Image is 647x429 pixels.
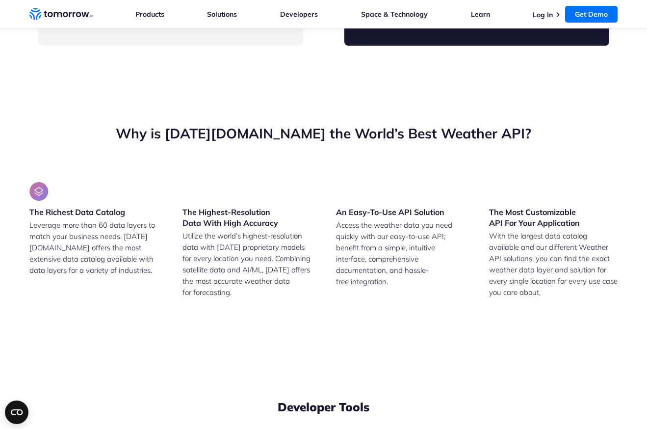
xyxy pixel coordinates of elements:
a: Developers [280,10,318,19]
a: Products [135,10,164,19]
h2: Developer Tools [38,399,609,415]
a: Solutions [207,10,237,19]
h3: The Most Customizable API For Your Application [489,207,618,228]
h3: An Easy-To-Use API Solution [336,207,465,217]
a: Log In [533,10,553,19]
a: Get Demo [565,6,618,23]
a: Home link [29,7,93,22]
a: Learn [471,10,490,19]
p: Utilize the world’s highest-resolution data with [DATE] proprietary models for every location you... [182,230,311,321]
p: Access the weather data you need quickly with our easy-to-use API; benefit from a simple, intuiti... [336,219,465,287]
a: Space & Technology [361,10,428,19]
h3: The Richest Data Catalog [29,207,125,217]
h3: The Highest-Resolution Data With High Accuracy [182,207,311,228]
button: Open CMP widget [5,401,28,424]
h2: Why is [DATE][DOMAIN_NAME] the World’s Best Weather API? [29,124,618,143]
p: Leverage more than 60 data layers to match your business needs. [DATE][DOMAIN_NAME] offers the mo... [29,219,158,276]
p: With the largest data catalog available and our different Weather API solutions, you can find the... [489,230,618,298]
